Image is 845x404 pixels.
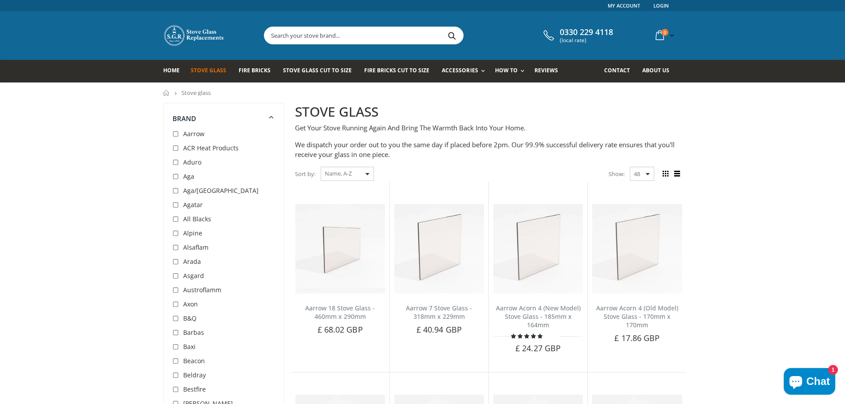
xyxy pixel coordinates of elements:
[596,304,678,329] a: Aarrow Acorn 4 (Old Model) Stove Glass - 170mm x 170mm
[672,169,682,179] span: List view
[183,186,259,195] span: Aga/[GEOGRAPHIC_DATA]
[183,215,211,223] span: All Blacks
[609,167,625,181] span: Show:
[183,300,198,308] span: Axon
[239,60,277,82] a: Fire Bricks
[394,204,484,294] img: Aarrow 7 Stove Glass
[163,90,170,96] a: Home
[183,257,201,266] span: Arada
[364,67,429,74] span: Fire Bricks Cut To Size
[406,304,472,321] a: Aarrow 7 Stove Glass - 318mm x 229mm
[183,243,208,251] span: Alsaflam
[264,27,562,44] input: Search your stove brand...
[661,29,668,36] span: 0
[183,371,206,379] span: Beldray
[442,60,489,82] a: Accessories
[417,324,462,335] span: £ 40.94 GBP
[642,67,669,74] span: About us
[183,342,196,351] span: Baxi
[305,304,375,321] a: Aarrow 18 Stove Glass - 460mm x 290mm
[541,27,613,43] a: 0330 229 4118 (local rate)
[652,27,676,44] a: 0
[163,67,180,74] span: Home
[183,144,239,152] span: ACR Heat Products
[183,271,204,280] span: Asgard
[295,103,682,121] h2: STOVE GLASS
[493,204,583,294] img: Aarrow Acorn 4 New Model Stove Glass
[515,343,561,353] span: £ 24.27 GBP
[283,67,352,74] span: Stove Glass Cut To Size
[183,158,201,166] span: Aduro
[535,67,558,74] span: Reviews
[781,368,838,397] inbox-online-store-chat: Shopify online store chat
[604,67,630,74] span: Contact
[239,67,271,74] span: Fire Bricks
[163,24,225,47] img: Stove Glass Replacement
[191,67,226,74] span: Stove Glass
[495,60,529,82] a: How To
[183,229,202,237] span: Alpine
[560,27,613,37] span: 0330 229 4118
[592,204,682,294] img: Aarrow Acorn 4 Old Model Stove Glass
[442,27,462,44] button: Search
[181,89,211,97] span: Stove glass
[495,67,518,74] span: How To
[295,166,315,182] span: Sort by:
[183,385,206,393] span: Bestfire
[442,67,478,74] span: Accessories
[661,169,671,179] span: Grid view
[295,123,682,133] p: Get Your Stove Running Again And Bring The Warmth Back Into Your Home.
[191,60,233,82] a: Stove Glass
[496,304,581,329] a: Aarrow Acorn 4 (New Model) Stove Glass - 185mm x 164mm
[163,60,186,82] a: Home
[183,129,204,138] span: Aarrow
[295,204,385,294] img: Aarrow 18 Stove Glass
[283,60,358,82] a: Stove Glass Cut To Size
[183,172,194,180] span: Aga
[295,140,682,160] p: We dispatch your order out to you the same day if placed before 2pm. Our 99.9% successful deliver...
[614,333,660,343] span: £ 17.86 GBP
[183,200,203,209] span: Agatar
[511,333,544,339] span: 5.00 stars
[183,286,221,294] span: Austroflamm
[642,60,676,82] a: About us
[364,60,436,82] a: Fire Bricks Cut To Size
[560,37,613,43] span: (local rate)
[318,324,363,335] span: £ 68.02 GBP
[535,60,565,82] a: Reviews
[183,357,205,365] span: Beacon
[604,60,637,82] a: Contact
[183,314,197,322] span: B&Q
[173,114,197,123] span: Brand
[183,328,204,337] span: Barbas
